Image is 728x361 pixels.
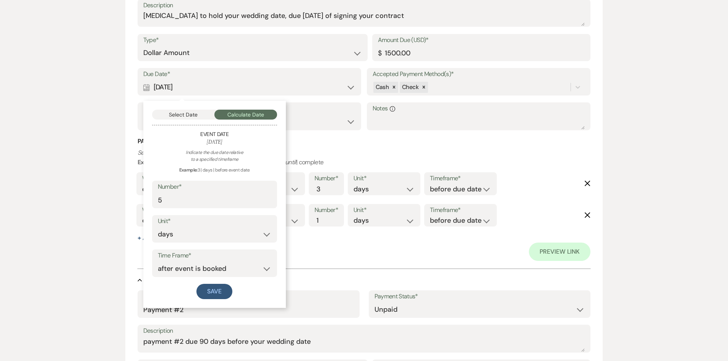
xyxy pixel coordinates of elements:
textarea: [MEDICAL_DATA] to hold your wedding date, due [DATE] of signing your contract [143,11,585,26]
div: 3 | days | before event date [152,167,277,173]
label: Number* [315,173,339,184]
label: Description [143,325,585,337]
p: : weekly | | 2 | months | before event date | | complete [138,148,591,167]
label: Amount Due (USD)* [378,35,585,46]
button: Calculate Date [214,110,277,120]
label: Accepted Payment Method(s)* [373,69,585,80]
label: Unit* [353,205,415,216]
h3: Payment Reminder [138,137,591,146]
button: Select Date [152,110,215,120]
div: $ [378,48,381,58]
b: Example [138,158,161,166]
label: Number* [315,205,339,216]
i: until [285,158,296,166]
button: Payment #2 [138,277,183,284]
label: Who would you like to remind?* [142,205,223,216]
label: Timeframe* [430,173,491,184]
label: Type* [143,35,362,46]
a: Preview Link [529,243,590,261]
button: + AddAnotherReminder [138,235,213,241]
h6: [DATE] [152,138,277,146]
div: Indicate the due date relative to a specified timeframe [152,149,277,163]
i: Set reminders for this task. [138,149,206,157]
div: [DATE] [143,80,356,95]
label: Timeframe* [430,205,491,216]
button: Save [196,284,232,299]
strong: Example: [179,167,198,173]
span: Cash [376,83,389,91]
span: Check [402,83,418,91]
h5: Event Date [152,131,277,138]
label: Who would you like to remind?* [142,173,223,184]
label: Number* [158,181,271,193]
label: Time Frame* [158,250,271,261]
label: Due Date* [143,69,356,80]
label: Notes [373,103,585,114]
label: Payment Status* [375,291,585,302]
label: Unit* [158,216,271,227]
textarea: payment #2 due 90 days before your wedding date [143,337,585,352]
label: Unit* [353,173,415,184]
